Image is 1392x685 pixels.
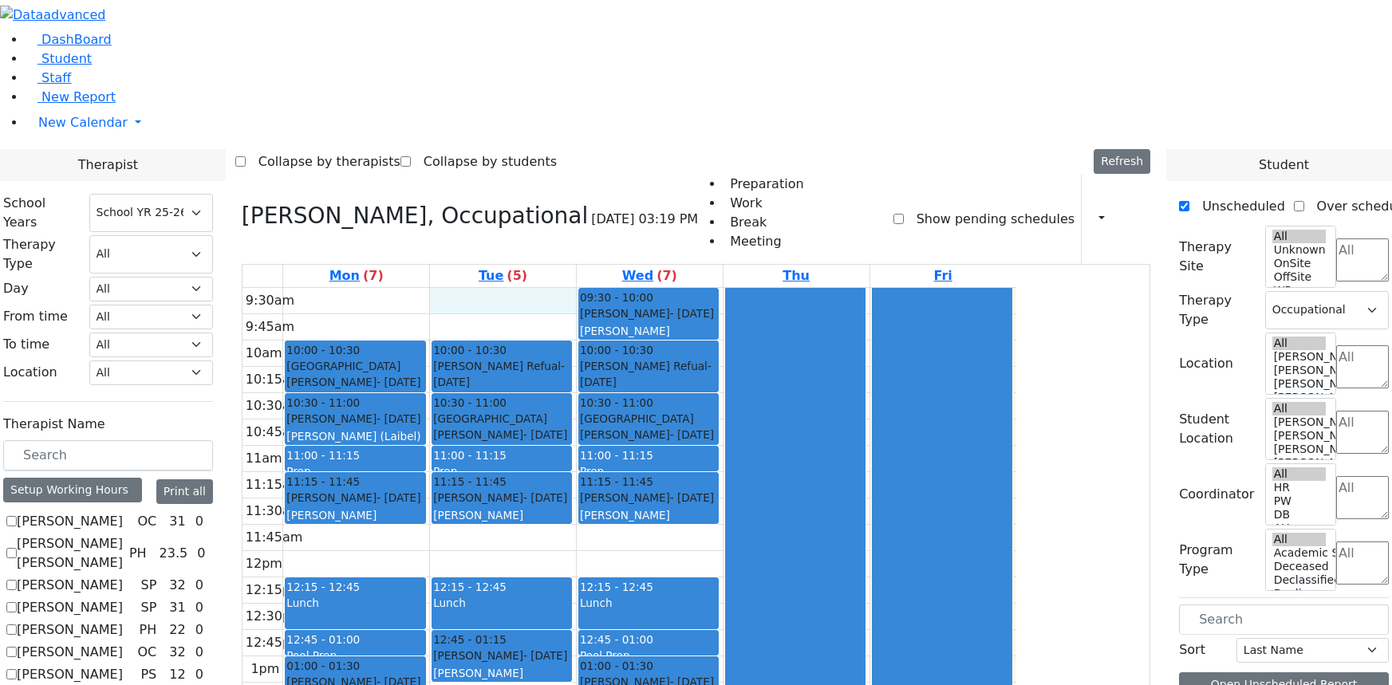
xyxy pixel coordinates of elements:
label: Therapy Type [3,235,80,274]
option: AH [1272,522,1326,535]
span: 12:45 - 01:00 [580,633,653,646]
label: Coordinator [1179,485,1254,504]
div: 31 [166,598,188,617]
option: HR [1272,481,1326,494]
div: OC [132,512,164,531]
a: New Calendar [26,107,1392,139]
div: Lunch [286,595,424,611]
div: 11:30am [243,502,306,521]
span: Student [41,51,92,66]
label: Day [3,279,29,298]
label: (7) [363,266,384,285]
label: (7) [657,266,677,285]
div: [PERSON_NAME] (Laibel) [286,428,424,444]
label: To time [3,335,49,354]
div: PH [133,620,164,640]
label: Location [3,363,57,382]
option: All [1272,467,1326,481]
label: [PERSON_NAME] [17,576,123,595]
div: 11:15am [243,475,306,494]
span: - [DATE] [377,412,420,425]
a: August 19, 2025 [475,265,530,287]
span: 10:30 - 11:00 [580,395,653,411]
span: Therapist [78,156,138,175]
span: 11:15 - 11:45 [433,474,507,490]
div: [PERSON_NAME] [286,374,424,390]
label: Sort [1179,640,1205,659]
div: PS [134,665,163,684]
span: - [DATE] [523,649,567,662]
div: SP [134,598,163,617]
div: Prep [580,463,717,479]
option: Deceased [1272,560,1326,573]
option: PW [1272,494,1326,508]
span: 10:30 - 11:00 [433,395,507,411]
div: 11am [243,449,286,468]
a: Student [26,51,92,66]
option: [PERSON_NAME] 5 [1272,415,1326,429]
option: [PERSON_NAME] 4 [1272,429,1326,443]
span: - [DATE] [377,491,420,504]
div: [PERSON_NAME] Refual [433,358,570,391]
input: Search [1179,604,1389,635]
span: 01:00 - 01:30 [286,658,360,674]
label: School Years [3,194,80,232]
li: Meeting [724,232,803,251]
option: [PERSON_NAME] 2 [1272,456,1326,470]
option: All [1272,337,1326,350]
div: 0 [192,620,207,640]
label: Program Type [1179,541,1256,579]
label: [PERSON_NAME] [17,665,123,684]
div: 12:45pm [243,633,306,652]
option: [PERSON_NAME] 5 [1272,350,1326,364]
div: Pool Prep [580,648,717,663]
div: [PERSON_NAME] [580,490,717,506]
div: 0 [192,665,207,684]
div: 9:30am [243,291,298,310]
div: 12:30pm [243,607,306,626]
span: 09:30 - 10:00 [580,289,653,305]
textarea: Search [1336,238,1389,281]
option: All [1272,230,1326,243]
a: August 21, 2025 [779,265,813,287]
option: All [1272,402,1326,415]
div: [PERSON_NAME] [580,427,717,443]
label: [PERSON_NAME] [17,620,123,640]
label: Collapse by students [411,149,557,175]
div: PH [123,544,153,563]
div: 11:45am [243,528,306,547]
div: 10:45am [243,423,306,442]
span: 10:30 - 11:00 [286,395,360,411]
h3: [PERSON_NAME], Occupational [242,203,588,230]
div: Report [1112,206,1120,233]
div: Setup [1126,206,1134,233]
div: 10:15am [243,370,306,389]
div: 32 [166,643,188,662]
label: Therapy Type [1179,291,1256,329]
label: (5) [507,266,527,285]
label: [PERSON_NAME] [17,598,123,617]
span: New Calendar [38,115,128,130]
a: August 18, 2025 [326,265,387,287]
span: 12:15 - 12:45 [433,581,507,593]
textarea: Search [1336,476,1389,519]
div: 1pm [247,659,282,679]
div: [PERSON_NAME] [433,507,570,523]
span: 11:00 - 11:15 [433,449,507,462]
label: From time [3,307,68,326]
div: [PERSON_NAME] [433,648,570,663]
span: - [DATE] [670,428,714,441]
div: Setup Working Hours [3,478,142,502]
option: All [1272,533,1326,546]
div: Pool Prep [286,648,424,663]
textarea: Search [1336,345,1389,388]
label: [PERSON_NAME] [PERSON_NAME] [17,534,123,573]
a: August 22, 2025 [931,265,956,287]
div: 22 [166,620,188,640]
li: Work [724,194,803,213]
label: Therapist Name [3,415,105,434]
option: [PERSON_NAME] 4 [1272,364,1326,377]
div: [PERSON_NAME] [286,490,424,506]
span: 10:00 - 10:30 [286,342,360,358]
div: 10:30am [243,396,306,415]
